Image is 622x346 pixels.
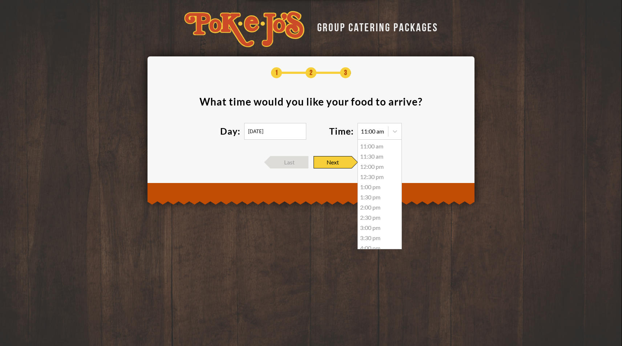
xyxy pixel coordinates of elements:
[184,11,304,47] img: logo-34603ddf.svg
[199,96,423,107] div: What time would you like your food to arrive ?
[358,243,401,253] div: 4:00 pm
[306,67,316,78] span: 2
[358,162,401,172] div: 12:00 pm
[220,127,241,136] label: Day:
[358,192,401,202] div: 1:30 pm
[271,67,282,78] span: 1
[358,223,401,233] div: 3:00 pm
[358,151,401,162] div: 11:30 am
[358,212,401,223] div: 2:30 pm
[314,156,352,168] span: Next
[312,19,438,33] div: GROUP CATERING PACKAGES
[358,141,401,151] div: 11:00 am
[358,233,401,243] div: 3:30 pm
[361,128,384,134] div: 11:00 am
[358,182,401,192] div: 1:00 pm
[329,127,354,136] label: Time:
[340,67,351,78] span: 3
[270,156,308,168] span: Last
[358,202,401,212] div: 2:00 pm
[358,172,401,182] div: 12:30 pm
